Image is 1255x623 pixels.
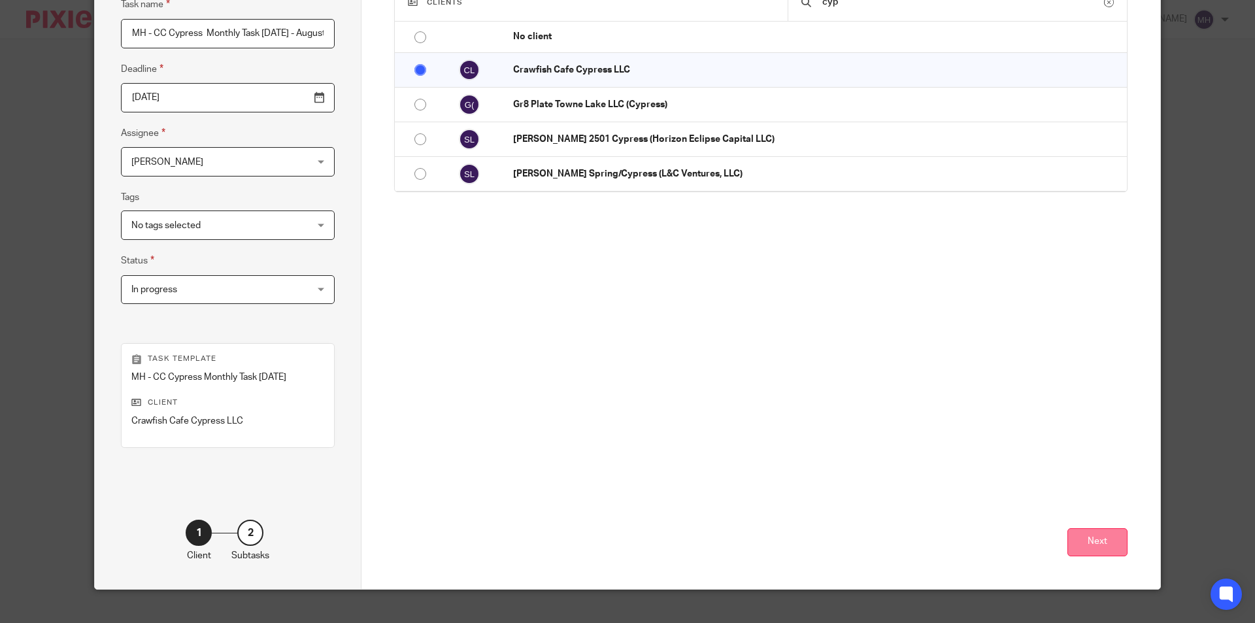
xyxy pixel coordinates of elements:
label: Assignee [121,126,165,141]
p: Client [187,549,211,562]
span: [PERSON_NAME] [131,158,203,167]
p: No client [513,30,1120,43]
p: Crawfish Cafe Cypress LLC [131,414,324,428]
p: Subtasks [231,549,269,562]
p: Client [131,397,324,408]
img: svg%3E [459,59,480,80]
img: svg%3E [459,94,480,115]
p: Gr8 Plate Towne Lake LLC (Cypress) [513,98,1120,111]
input: Use the arrow keys to pick a date [121,83,335,112]
div: 2 [237,520,263,546]
input: Task name [121,19,335,48]
span: In progress [131,285,177,294]
p: Task template [131,354,324,364]
img: svg%3E [459,163,480,184]
label: Tags [121,191,139,204]
p: MH - CC Cypress Monthly Task [DATE] [131,371,324,384]
p: [PERSON_NAME] Spring/Cypress (L&C Ventures, LLC) [513,167,1120,180]
p: [PERSON_NAME] 2501 Cypress (Horizon Eclipse Capital LLC) [513,133,1120,146]
img: svg%3E [459,129,480,150]
button: Next [1067,528,1128,556]
div: 1 [186,520,212,546]
label: Deadline [121,61,163,76]
span: No tags selected [131,221,201,230]
p: Crawfish Cafe Cypress LLC [513,63,1120,76]
label: Status [121,253,154,268]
